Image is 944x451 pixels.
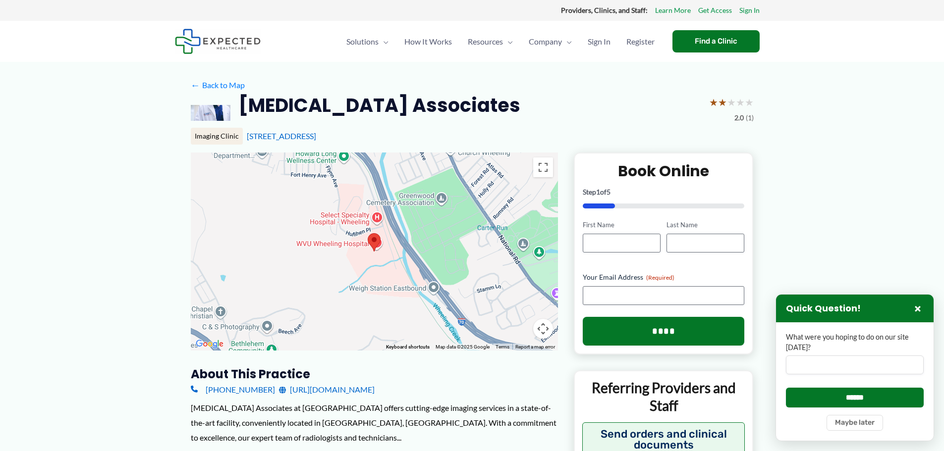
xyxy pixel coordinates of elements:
[175,29,261,54] img: Expected Healthcare Logo - side, dark font, small
[191,382,275,397] a: [PHONE_NUMBER]
[666,220,744,230] label: Last Name
[709,93,718,111] span: ★
[912,302,924,314] button: Close
[580,24,618,59] a: Sign In
[736,93,745,111] span: ★
[561,6,648,14] strong: Providers, Clinics, and Staff:
[583,161,745,181] h2: Book Online
[533,157,553,177] button: Toggle fullscreen view
[655,4,691,17] a: Learn More
[191,401,558,445] div: [MEDICAL_DATA] Associates at [GEOGRAPHIC_DATA] offers cutting-edge imaging services in a state-of...
[521,24,580,59] a: CompanyMenu Toggle
[503,24,513,59] span: Menu Toggle
[247,131,316,141] a: [STREET_ADDRESS]
[338,24,396,59] a: SolutionsMenu Toggle
[515,344,555,350] a: Report a map error
[698,4,732,17] a: Get Access
[727,93,736,111] span: ★
[672,30,760,52] a: Find a Clinic
[346,24,379,59] span: Solutions
[496,344,509,350] a: Terms (opens in new tab)
[646,274,674,281] span: (Required)
[596,188,600,196] span: 1
[468,24,503,59] span: Resources
[191,80,200,90] span: ←
[191,78,245,93] a: ←Back to Map
[588,24,611,59] span: Sign In
[583,272,745,282] label: Your Email Address
[827,415,883,431] button: Maybe later
[583,220,661,230] label: First Name
[529,24,562,59] span: Company
[786,332,924,352] label: What were you hoping to do on our site [DATE]?
[193,338,226,351] img: Google
[734,111,744,124] span: 2.0
[618,24,663,59] a: Register
[746,111,754,124] span: (1)
[193,338,226,351] a: Open this area in Google Maps (opens a new window)
[582,379,745,415] p: Referring Providers and Staff
[386,344,430,351] button: Keyboard shortcuts
[396,24,460,59] a: How It Works
[191,366,558,382] h3: About this practice
[607,188,611,196] span: 5
[583,189,745,196] p: Step of
[718,93,727,111] span: ★
[238,93,520,117] h2: [MEDICAL_DATA] Associates
[279,382,375,397] a: [URL][DOMAIN_NAME]
[404,24,452,59] span: How It Works
[436,344,490,350] span: Map data ©2025 Google
[338,24,663,59] nav: Primary Site Navigation
[786,303,861,314] h3: Quick Question!
[379,24,389,59] span: Menu Toggle
[626,24,655,59] span: Register
[533,319,553,339] button: Map camera controls
[191,128,243,145] div: Imaging Clinic
[562,24,572,59] span: Menu Toggle
[460,24,521,59] a: ResourcesMenu Toggle
[745,93,754,111] span: ★
[739,4,760,17] a: Sign In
